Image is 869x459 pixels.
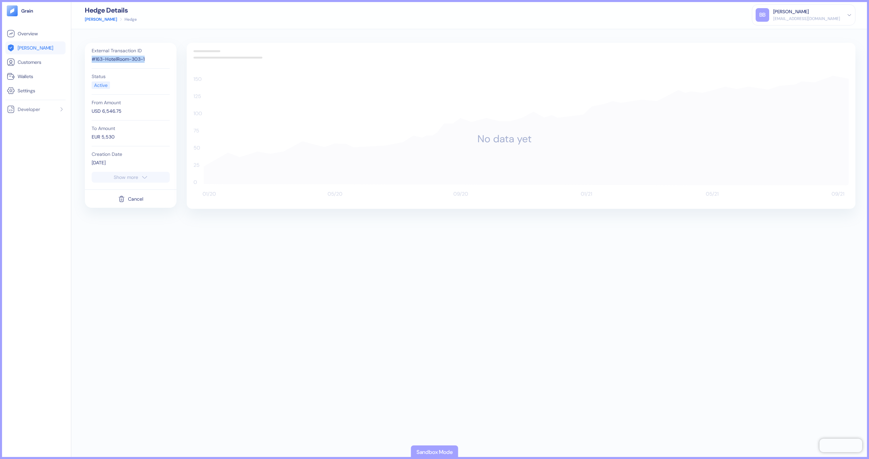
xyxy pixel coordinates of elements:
div: [DATE] [92,159,170,166]
a: [PERSON_NAME] [7,44,64,52]
span: Wallets [18,73,33,80]
div: Active [94,82,108,89]
a: Wallets [7,72,64,80]
iframe: Chatra live chat [819,439,862,452]
span: Settings [18,87,35,94]
div: [EMAIL_ADDRESS][DOMAIN_NAME] [773,16,840,22]
div: BB [756,8,769,22]
button: Show more [92,172,170,183]
div: To Amount [92,126,170,131]
div: Hedge Details [85,7,137,14]
div: #163-HotelRoom-303-1 [92,56,170,63]
div: Cancel [128,197,143,201]
a: Overview [7,30,64,38]
div: EUR 5,530 [92,133,170,141]
span: [PERSON_NAME] [18,44,53,51]
a: Customers [7,58,64,66]
button: Cancel [118,192,143,205]
div: Sandbox Mode [417,448,453,456]
a: Settings [7,87,64,95]
div: [PERSON_NAME] [773,8,809,15]
img: logo-tablet-V2.svg [7,5,18,16]
span: Customers [18,59,41,66]
div: USD 6,546.75 [92,108,170,115]
a: [PERSON_NAME] [85,16,117,22]
div: Show more [114,175,138,180]
span: Overview [18,30,38,37]
div: External Transaction ID [92,48,170,53]
div: From Amount [92,100,170,105]
img: logo [21,8,34,13]
div: Creation Date [92,152,170,157]
div: Status [92,74,170,79]
span: Developer [18,106,40,113]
